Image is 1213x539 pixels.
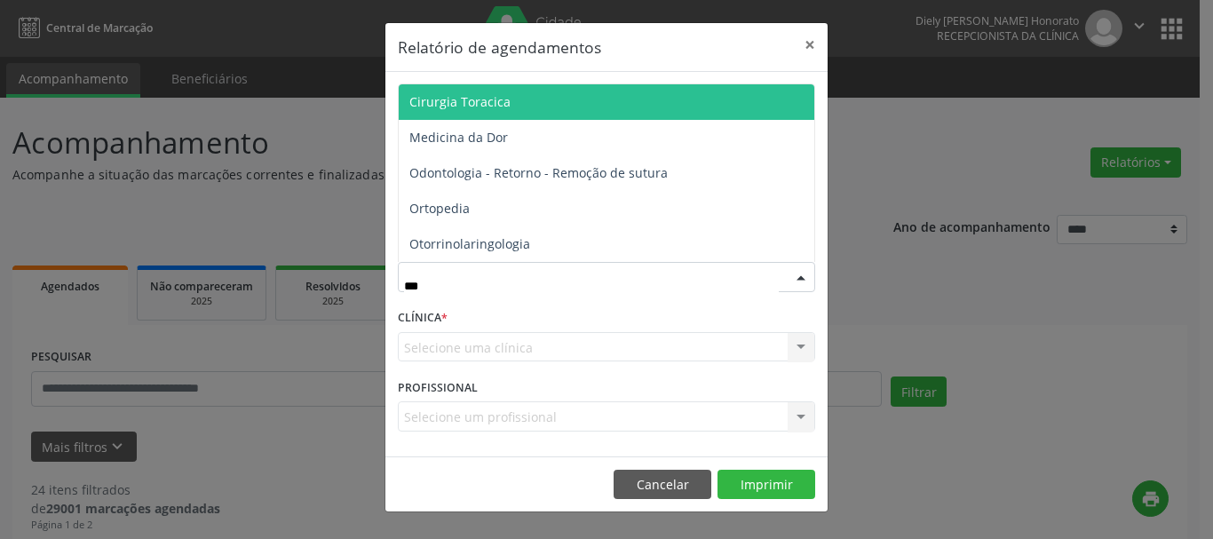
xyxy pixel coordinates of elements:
[398,374,478,401] label: PROFISSIONAL
[409,129,508,146] span: Medicina da Dor
[792,23,828,67] button: Close
[409,164,668,181] span: Odontologia - Retorno - Remoção de sutura
[717,470,815,500] button: Imprimir
[409,235,530,252] span: Otorrinolaringologia
[398,36,601,59] h5: Relatório de agendamentos
[398,84,537,112] label: DATA DE AGENDAMENTO
[398,305,448,332] label: CLÍNICA
[409,93,511,110] span: Cirurgia Toracica
[614,470,711,500] button: Cancelar
[409,200,470,217] span: Ortopedia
